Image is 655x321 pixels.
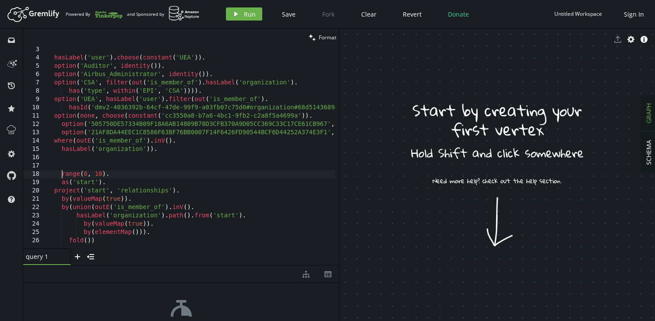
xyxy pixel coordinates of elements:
[23,203,45,212] div: 22
[127,6,200,22] div: and Sponsored by
[23,95,45,104] div: 9
[23,129,45,137] div: 13
[361,10,377,18] span: Clear
[23,187,45,195] div: 20
[23,154,45,162] div: 16
[23,104,45,112] div: 10
[26,252,61,261] span: query 1
[23,137,45,145] div: 14
[23,62,45,70] div: 5
[554,10,602,17] div: Untitled Workspace
[23,195,45,203] div: 21
[644,140,653,165] span: SCHEMA
[448,10,469,18] span: Donate
[315,7,342,21] button: Fork
[66,7,123,22] div: Powered By
[306,28,339,46] button: Format
[23,54,45,62] div: 4
[620,7,648,21] button: Sign In
[23,162,45,170] div: 17
[441,7,475,21] button: Donate
[23,178,45,187] div: 19
[23,79,45,87] div: 7
[403,10,422,18] span: Revert
[23,212,45,220] div: 23
[624,10,644,18] span: Sign In
[275,7,302,21] button: Save
[23,70,45,79] div: 6
[23,120,45,129] div: 12
[396,7,428,21] button: Revert
[23,237,45,245] div: 26
[23,45,45,54] div: 3
[169,6,200,21] img: AWS Neptune
[23,220,45,228] div: 24
[319,34,336,41] span: Format
[244,10,256,18] span: Run
[282,10,296,18] span: Save
[23,170,45,178] div: 18
[23,228,45,237] div: 25
[23,87,45,95] div: 8
[355,7,383,21] button: Clear
[226,7,262,21] button: Run
[322,10,335,18] span: Fork
[23,145,45,154] div: 15
[23,112,45,120] div: 11
[644,103,653,123] span: GRAPH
